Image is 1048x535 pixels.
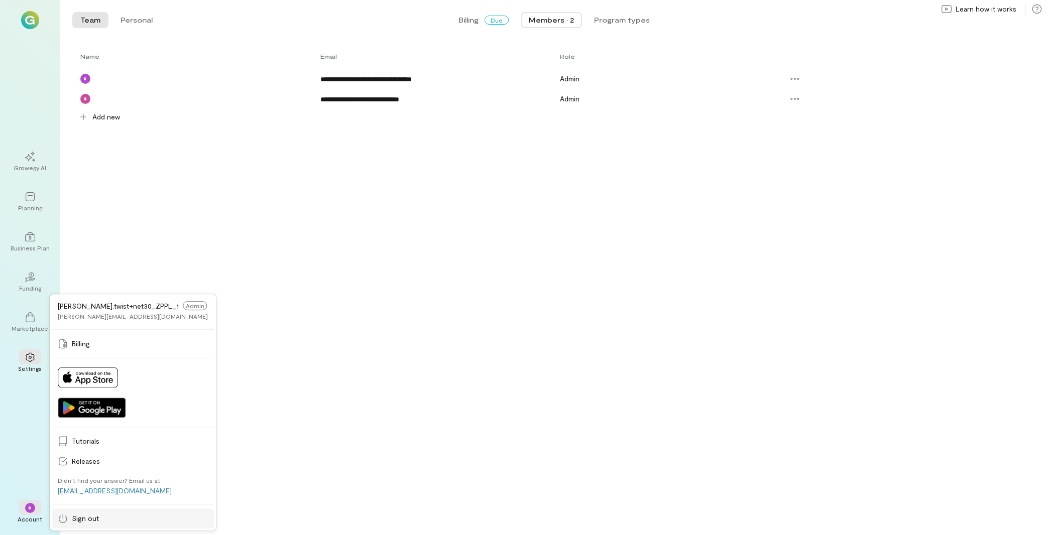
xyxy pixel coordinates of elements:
div: Toggle SortBy [320,52,560,60]
span: Billing [458,15,479,25]
button: Personal [112,12,161,28]
button: BillingDue [450,12,517,28]
a: Marketplace [12,304,48,340]
div: Account [18,515,43,523]
span: [PERSON_NAME].twist+net30_ZPPL_1 [58,302,179,310]
div: Members · 2 [529,15,574,25]
div: Growegy AI [14,164,47,172]
span: Email [320,52,337,60]
span: Billing [72,339,208,349]
span: Admin [560,74,579,83]
div: Business Plan [11,244,50,252]
button: Program types [586,12,658,28]
span: Tutorials [72,436,208,446]
a: Planning [12,184,48,220]
div: Settings [19,364,42,372]
div: Toggle SortBy [80,52,320,60]
div: Didn’t find your answer? Email us at [58,476,160,484]
span: Sign out [72,513,208,523]
img: Get it on Google Play [58,397,126,418]
button: Members · 2 [521,12,582,28]
span: Due [485,16,509,25]
span: Releases [72,456,208,466]
a: Settings [12,344,48,380]
a: Funding [12,264,48,300]
a: Releases [52,451,214,471]
span: Add new [92,112,120,122]
button: Team [72,12,108,28]
div: Marketplace [12,324,49,332]
a: Business Plan [12,224,48,260]
span: Admin [183,301,207,310]
a: Sign out [52,508,214,528]
div: Funding [19,284,41,292]
div: [PERSON_NAME][EMAIL_ADDRESS][DOMAIN_NAME] [58,312,208,320]
div: *Account [12,495,48,531]
a: [EMAIL_ADDRESS][DOMAIN_NAME] [58,486,172,495]
span: Role [560,53,575,60]
span: Learn how it works [956,4,1016,14]
a: Billing [52,334,214,354]
a: Tutorials [52,431,214,451]
div: Planning [18,204,42,212]
img: Download on App Store [58,367,118,387]
span: Name [80,52,99,60]
span: Admin [560,94,579,103]
a: Growegy AI [12,144,48,180]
